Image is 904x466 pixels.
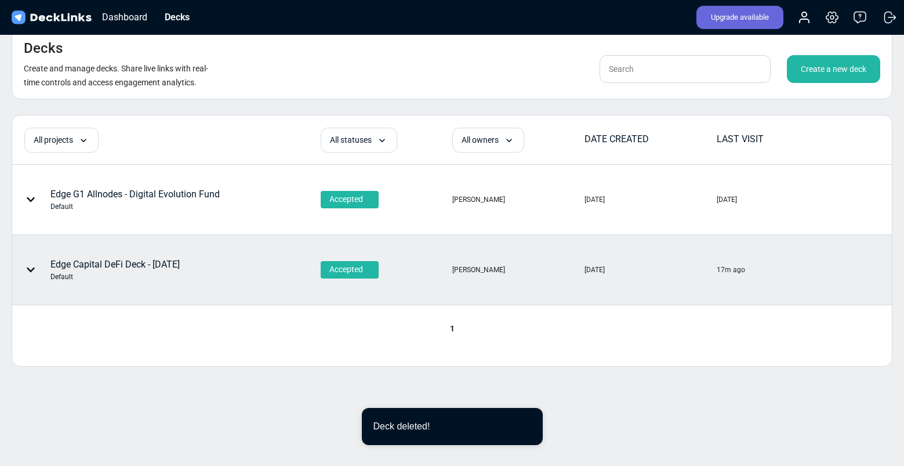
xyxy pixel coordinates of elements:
div: Create a new deck [787,55,880,83]
span: Accepted [329,263,363,276]
div: All owners [452,128,524,153]
div: [PERSON_NAME] [452,194,505,205]
div: Upgrade available [696,6,783,29]
div: DATE CREATED [584,132,716,146]
img: DeckLinks [9,9,93,26]
span: Accepted [329,193,363,205]
div: Edge Capital DeFi Deck - [DATE] [50,258,180,282]
div: LAST VISIT [717,132,848,146]
div: [DATE] [584,265,605,275]
div: Edge G1 Allnodes - Digital Evolution Fund [50,187,220,212]
small: Create and manage decks. Share live links with real-time controls and access engagement analytics. [24,64,208,87]
div: [DATE] [717,194,737,205]
input: Search [600,55,771,83]
div: Decks [159,10,195,24]
div: Default [50,272,180,282]
div: All projects [24,128,99,153]
h4: Decks [24,40,63,57]
button: close [524,420,531,432]
div: 17m ago [717,265,745,275]
div: Dashboard [96,10,153,24]
div: Default [50,201,220,212]
div: Deck deleted! [373,420,524,434]
span: 1 [444,324,460,333]
div: [PERSON_NAME] [452,265,505,275]
div: All statuses [321,128,397,153]
div: [DATE] [584,194,605,205]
